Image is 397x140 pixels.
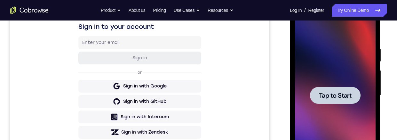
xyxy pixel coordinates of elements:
[113,105,156,111] div: Sign in with Google
[68,117,191,130] button: Sign in with GitHub
[174,4,200,17] button: Use Cases
[153,4,166,17] a: Pricing
[101,4,121,17] button: Product
[290,4,302,17] a: Log In
[308,4,324,17] a: Register
[29,91,61,98] span: Tap to Start
[126,92,133,97] p: or
[208,4,234,17] button: Resources
[113,120,156,127] div: Sign in with GitHub
[68,102,191,114] button: Sign in with Google
[10,6,49,14] a: Go to the home page
[332,4,387,17] a: Try Online Demo
[68,44,191,53] h1: Sign in to your account
[72,61,187,68] input: Enter your email
[129,4,145,17] a: About us
[20,86,70,103] button: Tap to Start
[68,73,191,86] button: Sign in
[304,6,306,14] span: /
